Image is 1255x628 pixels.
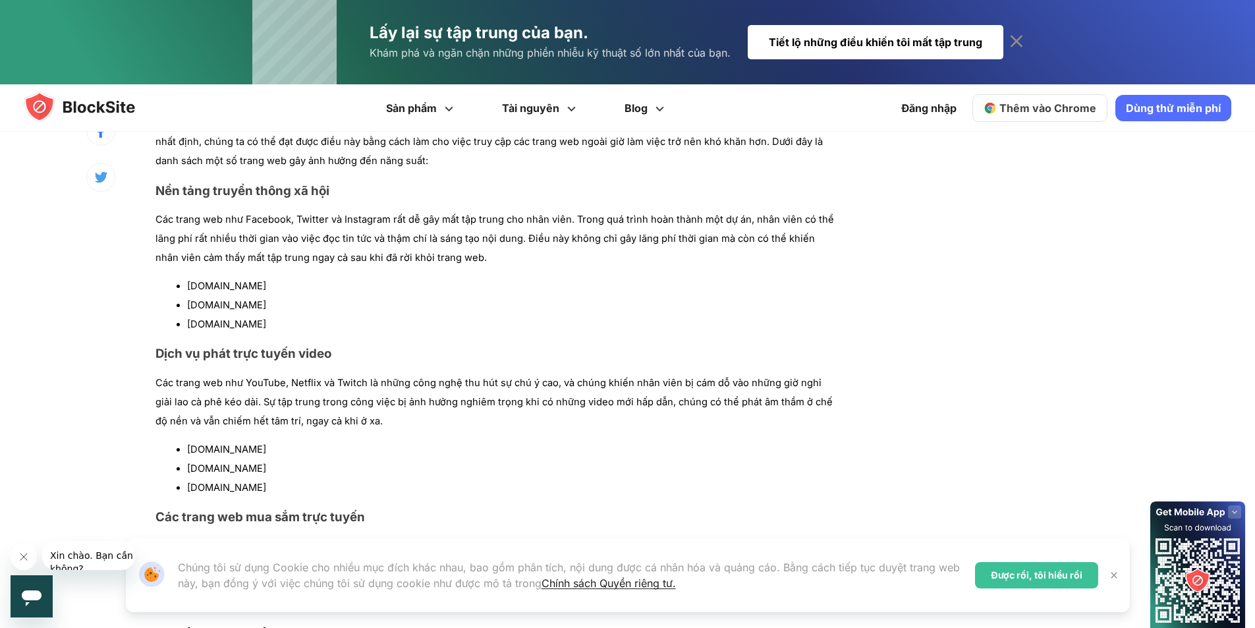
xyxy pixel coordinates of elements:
[8,9,141,33] font: Xin chào. Bạn cần trợ giúp gì không?
[480,84,602,132] a: Tài nguyên
[42,541,134,570] iframe: Thông điệp từ công ty
[991,569,1082,581] font: Được rồi, tôi hiểu rồi
[502,101,559,115] font: Tài nguyên
[1105,567,1123,584] button: Đóng
[370,23,588,42] font: Lấy lại sự tập trung của bạn.
[893,92,964,124] a: Đăng nhập
[602,84,690,132] a: Blog
[901,101,957,115] font: Đăng nhập
[625,101,648,115] font: Blog
[187,299,266,311] font: [DOMAIN_NAME]
[972,94,1107,122] a: Thêm vào Chrome
[11,544,37,570] iframe: Đóng tin nhắn
[155,214,834,264] font: Các trang web như Facebook, Twitter và Instagram rất dễ gây mất tập trung cho nhân viên. Trong qu...
[187,280,266,292] font: [DOMAIN_NAME]
[769,36,982,49] font: Tiết lộ những điều khiến tôi mất tập trung
[364,84,480,132] a: Sản phẩm
[178,561,960,590] font: Chúng tôi sử dụng Cookie cho nhiều mục đích khác nhau, bao gồm phân tích, nội dung được cá nhân h...
[370,46,731,59] font: Khám phá và ngăn chặn những phiền nhiễu kỹ thuật số lớn nhất của bạn.
[1126,101,1221,115] font: Dùng thử miễn phí
[984,101,997,115] img: chrome-icon.svg
[187,463,266,474] font: [DOMAIN_NAME]
[1115,95,1231,121] a: Dùng thử miễn phí
[11,575,53,617] iframe: Nút để mở cửa sổ nhắn tin
[187,443,266,455] font: [DOMAIN_NAME]
[187,318,266,330] font: [DOMAIN_NAME]
[24,91,161,123] img: blocksite-icon.5d769676.svg
[155,377,833,427] font: Các trang web như YouTube, Netflix và Twitch là những công nghệ thu hút sự chú ý cao, và chúng kh...
[155,509,365,525] font: Các trang web mua sắm trực tuyến
[999,101,1096,115] font: Thêm vào Chrome
[155,117,835,167] font: , điều này thường bao gồm việc giảm thiểu những yếu tố gây xao nhãng khỏi công việc. Bằng cách lọ...
[542,577,676,590] a: Chính sách Quyền riêng tư.
[155,183,329,198] font: Nền tảng truyền thông xã hội
[386,101,437,115] font: Sản phẩm
[187,482,266,494] font: [DOMAIN_NAME]
[1109,570,1119,581] img: Đóng
[155,346,331,361] font: Dịch vụ phát trực tuyến video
